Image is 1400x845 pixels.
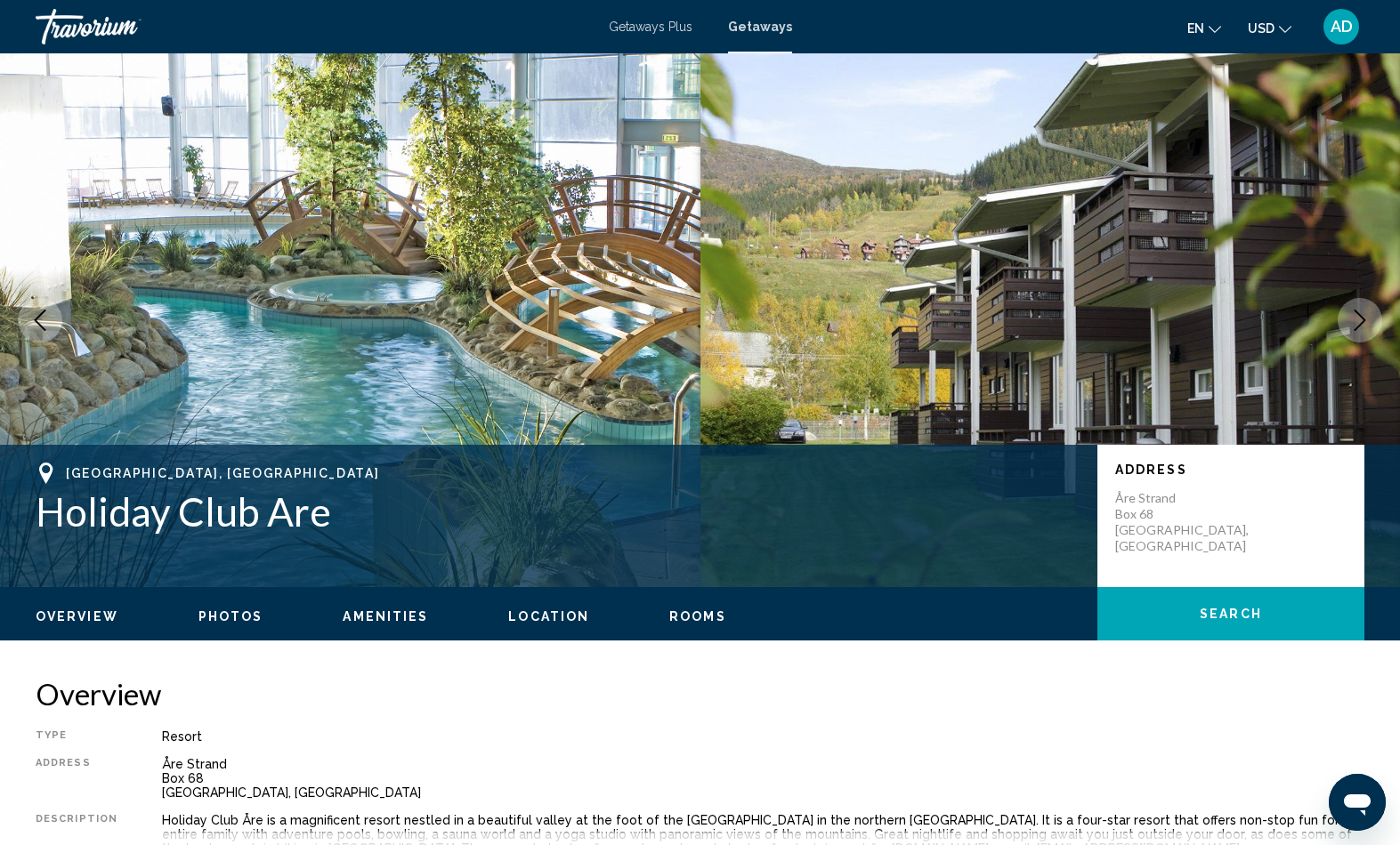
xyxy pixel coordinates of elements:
[669,608,726,624] button: Rooms
[36,609,118,624] span: Overview
[1200,608,1262,622] span: Search
[162,729,1364,744] div: Resort
[36,9,591,44] a: Travorium
[609,20,692,34] a: Getaways Plus
[18,298,62,342] button: Previous image
[36,729,117,744] div: Type
[508,609,589,624] span: Location
[1115,463,1347,477] p: Address
[728,20,792,34] a: Getaways
[1338,298,1382,342] button: Next image
[36,757,117,800] div: Address
[1248,15,1291,41] button: Change currency
[1318,8,1364,45] button: User Menu
[36,608,118,624] button: Overview
[36,676,1364,712] h2: Overview
[669,609,726,624] span: Rooms
[508,608,589,624] button: Location
[66,466,379,480] span: [GEOGRAPHIC_DATA], [GEOGRAPHIC_DATA]
[1115,490,1258,554] p: Åre Strand Box 68 [GEOGRAPHIC_DATA], [GEOGRAPHIC_DATA]
[36,488,1080,535] h1: Holiday Club Are
[1187,15,1221,41] button: Change language
[1329,774,1386,831] iframe: Кнопка запуска окна обмена сообщениями
[343,608,428,624] button: Amenities
[1187,21,1204,36] span: en
[1097,587,1364,640] button: Search
[162,757,1364,800] div: Åre Strand Box 68 [GEOGRAPHIC_DATA], [GEOGRAPHIC_DATA]
[1248,21,1275,36] span: USD
[343,609,428,624] span: Amenities
[198,608,263,624] button: Photos
[1331,18,1353,36] span: AD
[198,609,263,624] span: Photos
